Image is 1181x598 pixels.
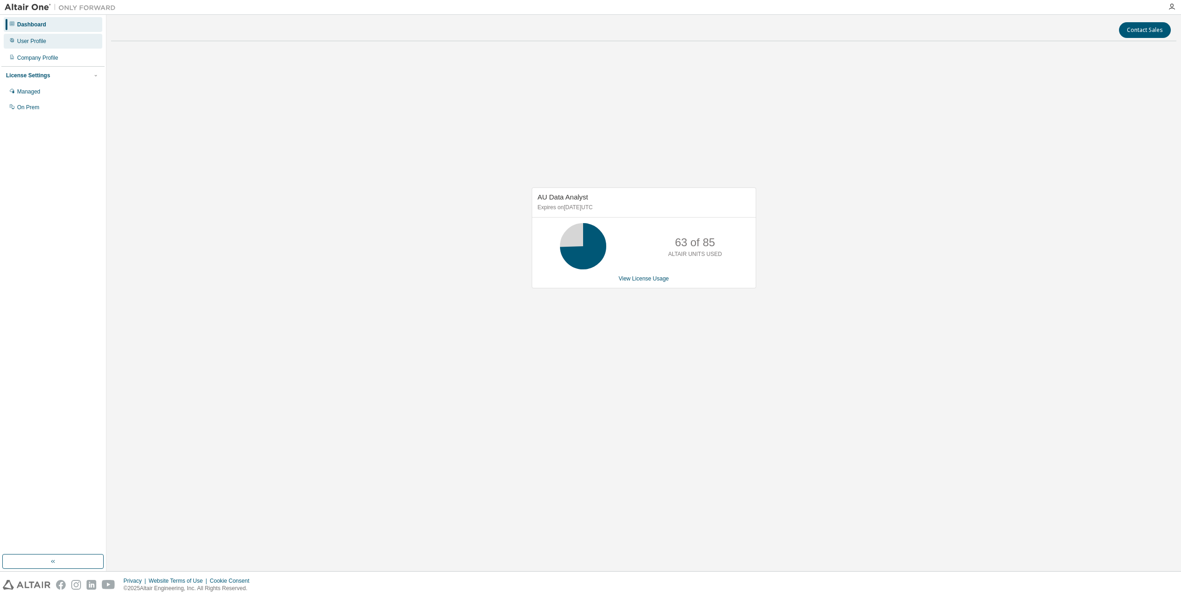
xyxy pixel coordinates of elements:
[675,235,715,250] p: 63 of 85
[102,580,115,590] img: youtube.svg
[124,585,255,592] p: © 2025 Altair Engineering, Inc. All Rights Reserved.
[17,37,46,45] div: User Profile
[124,577,149,585] div: Privacy
[17,88,40,95] div: Managed
[6,72,50,79] div: License Settings
[17,54,58,62] div: Company Profile
[1119,22,1171,38] button: Contact Sales
[87,580,96,590] img: linkedin.svg
[668,250,722,258] p: ALTAIR UNITS USED
[17,21,46,28] div: Dashboard
[149,577,210,585] div: Website Terms of Use
[17,104,39,111] div: On Prem
[5,3,120,12] img: Altair One
[71,580,81,590] img: instagram.svg
[56,580,66,590] img: facebook.svg
[538,193,588,201] span: AU Data Analyst
[619,275,669,282] a: View License Usage
[3,580,50,590] img: altair_logo.svg
[538,204,748,212] p: Expires on [DATE] UTC
[210,577,255,585] div: Cookie Consent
